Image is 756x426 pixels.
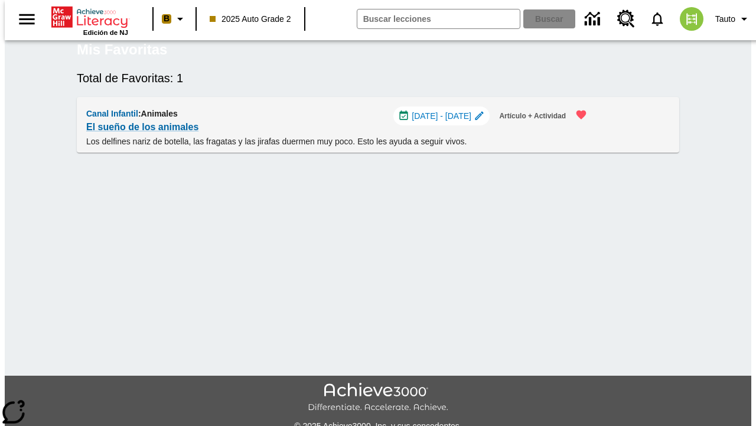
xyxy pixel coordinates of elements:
a: Centro de recursos, Se abrirá en una pestaña nueva. [610,3,642,35]
p: Los delfines nariz de botella, las fragatas y las jirafas duermen muy poco. Esto les ayuda a segu... [86,135,594,148]
h5: Mis Favoritas [77,40,167,59]
a: Portada [51,5,128,29]
span: Tauto [715,13,735,25]
a: Notificaciones [642,4,673,34]
span: Canal Infantil [86,109,138,118]
div: 18 sept - 18 sept Elegir fechas [393,106,490,125]
button: Artículo + Actividad [494,106,571,126]
span: Artículo + Actividad [499,110,566,122]
img: Achieve3000 Differentiate Accelerate Achieve [308,383,448,413]
input: Buscar campo [357,9,520,28]
h6: Total de Favoritas: 1 [77,69,679,88]
span: [DATE] - [DATE] [412,110,471,122]
span: Edición de NJ [83,29,128,36]
button: Escoja un nuevo avatar [673,4,711,34]
div: Portada [51,4,128,36]
button: Perfil/Configuración [711,8,756,30]
span: : Animales [138,109,178,118]
a: Centro de información [578,3,610,35]
button: Remover de Favoritas [568,102,594,128]
a: El sueño de los animales [86,119,198,135]
button: Abrir el menú lateral [9,2,44,37]
span: 2025 Auto Grade 2 [210,13,291,25]
button: Boost El color de la clase es anaranjado claro. Cambiar el color de la clase. [157,8,192,30]
span: B [164,11,170,26]
img: avatar image [680,7,703,31]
